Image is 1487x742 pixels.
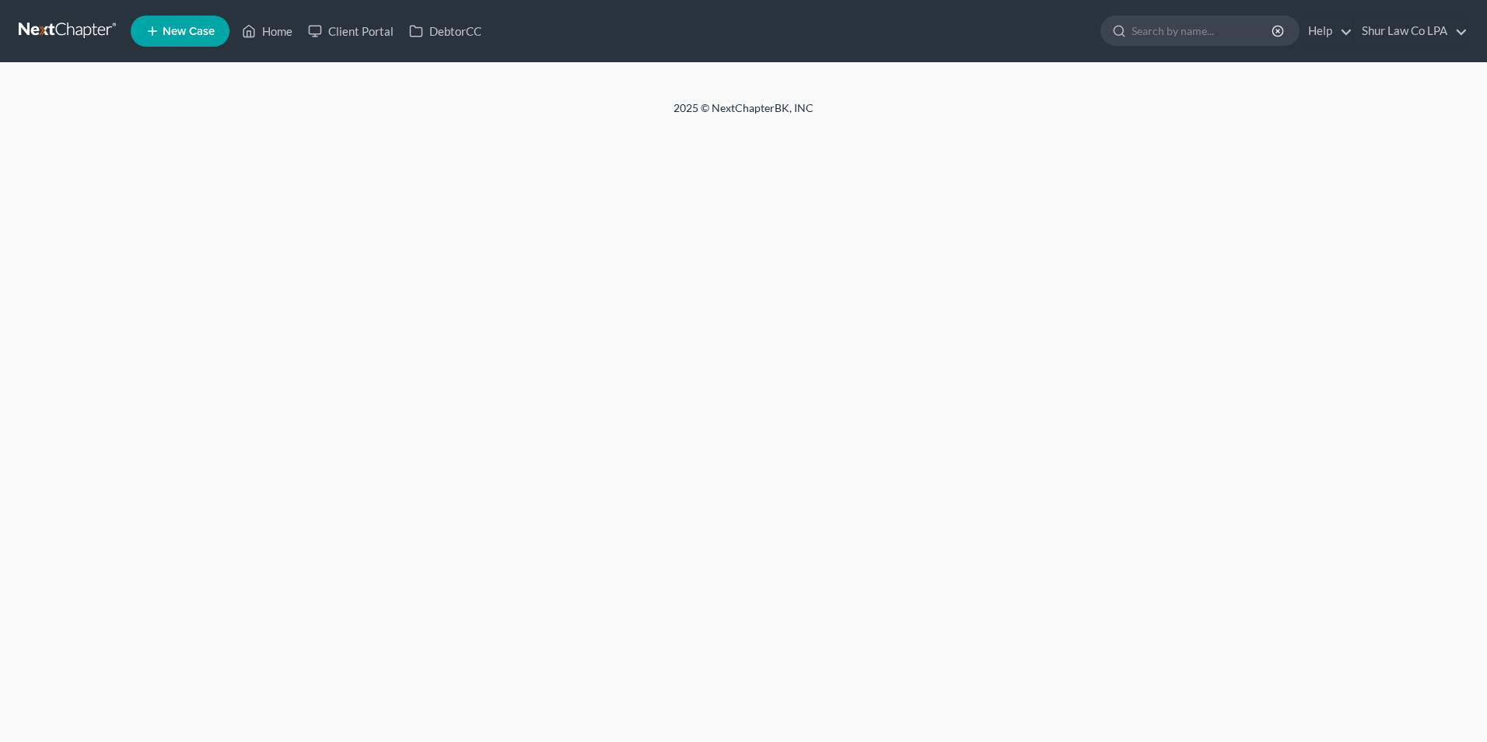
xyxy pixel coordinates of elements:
[1300,17,1352,45] a: Help
[300,100,1187,128] div: 2025 © NextChapterBK, INC
[234,17,300,45] a: Home
[300,17,401,45] a: Client Portal
[401,17,489,45] a: DebtorCC
[163,26,215,37] span: New Case
[1132,16,1274,45] input: Search by name...
[1354,17,1468,45] a: Shur Law Co LPA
